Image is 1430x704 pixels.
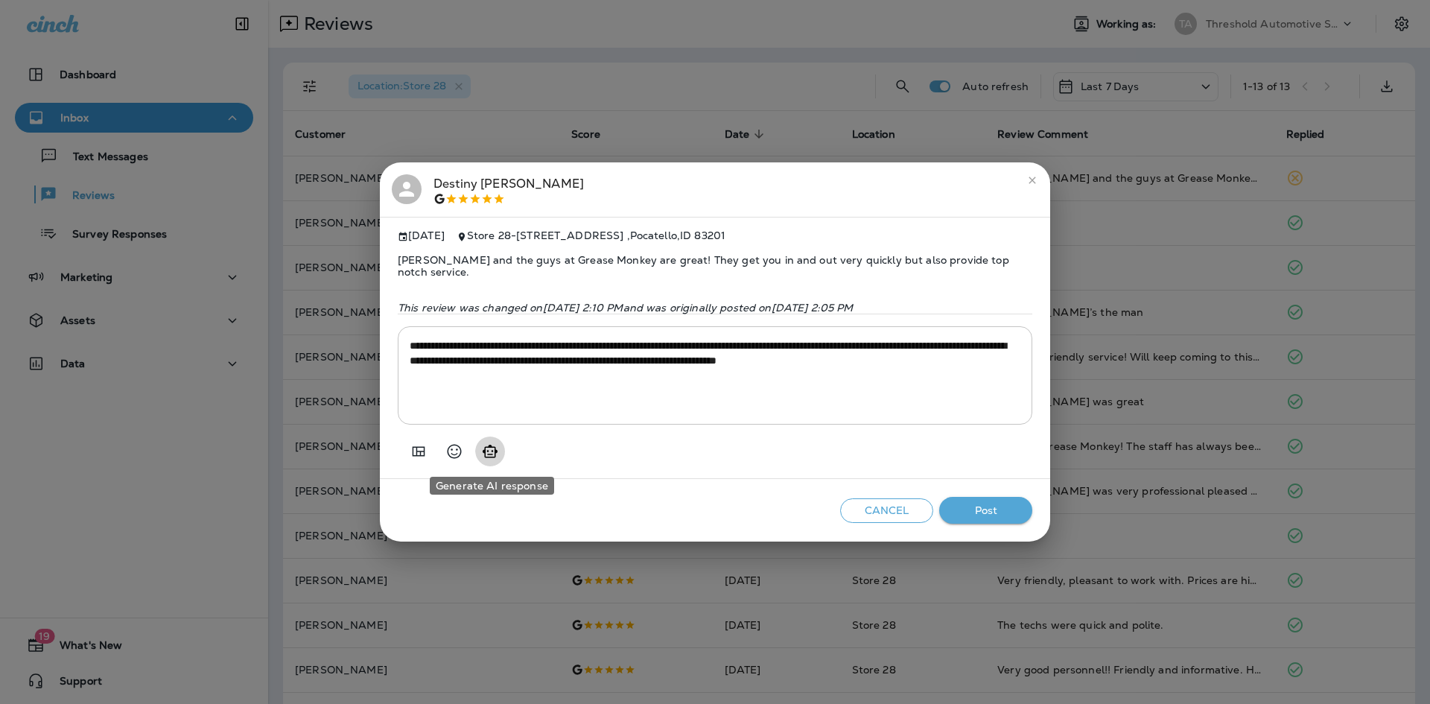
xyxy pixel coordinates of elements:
button: Add in a premade template [404,437,433,466]
span: Store 28 - [STREET_ADDRESS] , Pocatello , ID 83201 [467,229,725,242]
button: Generate AI response [475,437,505,466]
button: Select an emoji [439,437,469,466]
span: [DATE] [398,229,445,242]
button: Cancel [840,498,933,523]
span: and was originally posted on [DATE] 2:05 PM [623,301,854,314]
div: Destiny [PERSON_NAME] [433,174,584,206]
p: This review was changed on [DATE] 2:10 PM [398,302,1032,314]
div: Generate AI response [430,477,554,495]
span: [PERSON_NAME] and the guys at Grease Monkey are great! They get you in and out very quickly but a... [398,242,1032,290]
button: Post [939,497,1032,524]
button: close [1020,168,1044,192]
